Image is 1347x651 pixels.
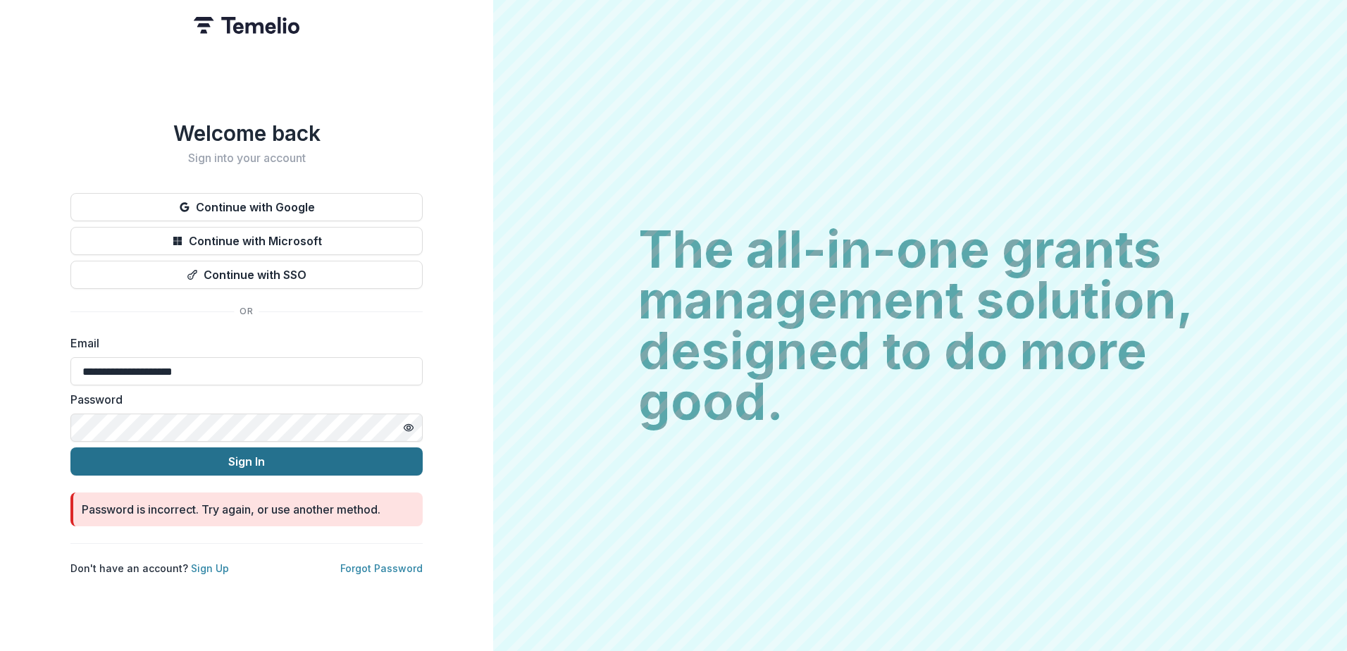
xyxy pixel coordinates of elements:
[70,193,423,221] button: Continue with Google
[194,17,299,34] img: Temelio
[340,562,423,574] a: Forgot Password
[70,151,423,165] h2: Sign into your account
[70,335,414,352] label: Email
[70,391,414,408] label: Password
[191,562,229,574] a: Sign Up
[70,261,423,289] button: Continue with SSO
[397,416,420,439] button: Toggle password visibility
[70,227,423,255] button: Continue with Microsoft
[70,561,229,576] p: Don't have an account?
[70,447,423,476] button: Sign In
[70,120,423,146] h1: Welcome back
[82,501,380,518] div: Password is incorrect. Try again, or use another method.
